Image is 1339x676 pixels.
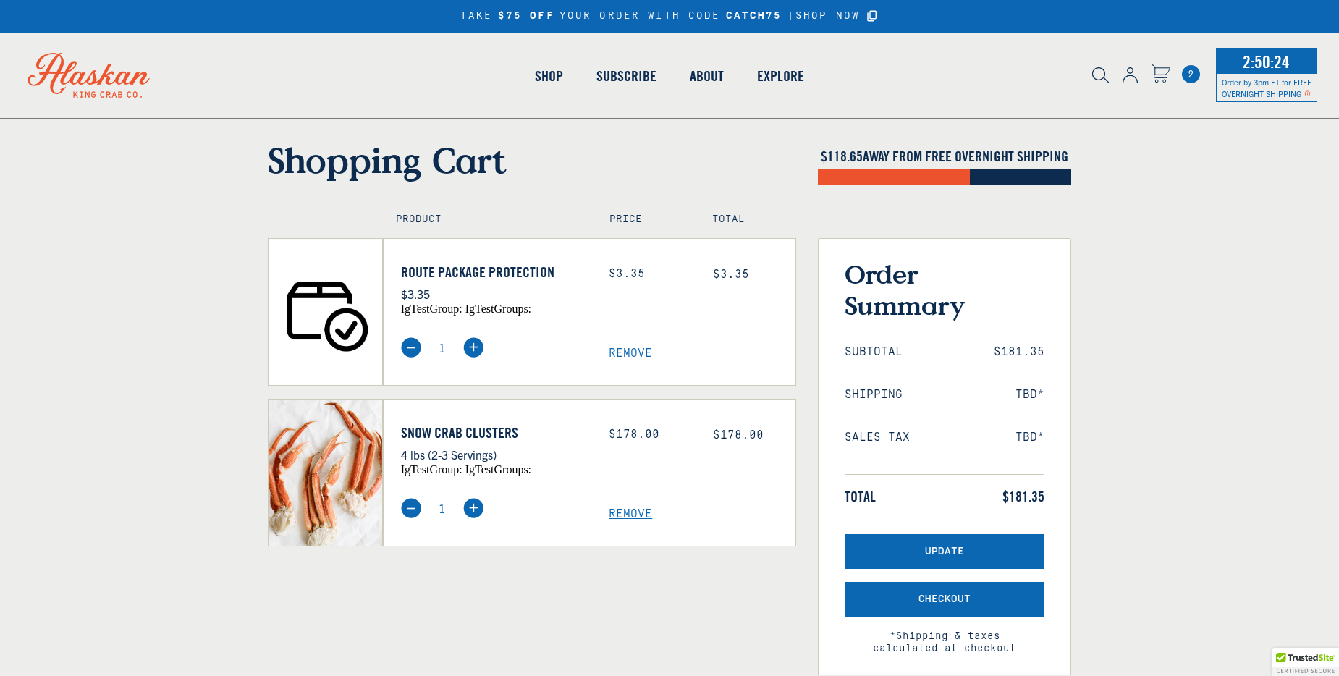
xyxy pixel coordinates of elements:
[7,33,170,118] img: Alaskan King Crab Co. logo
[673,35,740,117] a: About
[712,214,783,226] h4: Total
[401,303,462,315] span: igTestGroup:
[726,10,782,22] strong: CATCH75
[460,8,879,25] div: TAKE YOUR ORDER WITH CODE |
[827,147,863,165] span: 118.65
[609,214,680,226] h4: Price
[925,546,964,558] span: Update
[845,582,1044,617] button: Checkout
[1239,47,1293,76] span: 2:50:24
[396,214,579,226] h4: Product
[845,258,1044,321] h3: Order Summary
[401,463,462,476] span: igTestGroup:
[1002,488,1044,505] span: $181.35
[609,428,691,441] div: $178.00
[465,303,531,315] span: igTestGroups:
[609,347,795,360] a: Remove
[1304,88,1311,98] span: Shipping Notice Icon
[609,507,795,521] a: Remove
[401,424,588,441] a: Snow Crab Clusters
[1222,77,1311,98] span: Order by 3pm ET for FREE OVERNIGHT SHIPPING
[1182,65,1200,83] a: Cart
[401,284,588,303] p: $3.35
[1123,67,1138,83] img: account
[795,10,860,22] a: SHOP NOW
[845,431,910,444] span: Sales Tax
[465,463,531,476] span: igTestGroups:
[463,498,483,518] img: plus
[845,534,1044,570] button: Update
[401,337,421,358] img: minus
[401,498,421,518] img: minus
[818,148,1071,165] h4: $ AWAY FROM FREE OVERNIGHT SHIPPING
[1182,65,1200,83] span: 2
[1272,648,1339,676] div: Trusted Site Badge
[269,400,382,546] img: Snow Crab Clusters - 4 lbs (2-3 Servings)
[845,345,903,359] span: Subtotal
[463,337,483,358] img: plus
[713,428,764,441] span: $178.00
[609,267,691,281] div: $3.35
[740,35,821,117] a: Explore
[269,239,382,385] img: Route Package Protection - $3.35
[268,139,796,181] h1: Shopping Cart
[994,345,1044,359] span: $181.35
[401,263,588,281] a: Route Package Protection
[845,388,903,402] span: Shipping
[498,10,554,22] strong: $75 OFF
[518,35,580,117] a: Shop
[713,268,749,281] span: $3.35
[401,445,588,464] p: 4 lbs (2-3 Servings)
[918,593,971,606] span: Checkout
[845,488,876,505] span: Total
[1152,64,1170,85] a: Cart
[1092,67,1109,83] img: search
[580,35,673,117] a: Subscribe
[845,617,1044,655] span: *Shipping & taxes calculated at checkout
